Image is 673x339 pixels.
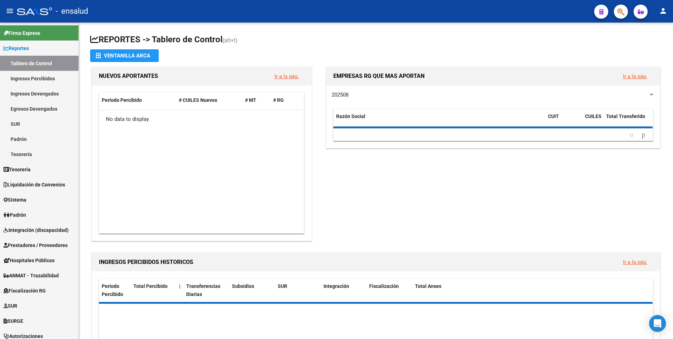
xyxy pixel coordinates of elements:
[245,97,256,103] span: # MT
[4,196,26,204] span: Sistema
[366,279,412,302] datatable-header-cell: Fiscalización
[545,109,582,132] datatable-header-cell: CUIT
[176,279,183,302] datatable-header-cell: |
[627,131,636,139] a: go to previous page
[4,181,65,189] span: Liquidación de Convenios
[659,7,667,15] mat-icon: person
[229,279,275,302] datatable-header-cell: Subsidios
[4,257,55,264] span: Hospitales Públicos
[176,93,243,108] datatable-header-cell: # CUILES Nuevos
[4,166,31,173] span: Tesorería
[4,287,46,295] span: Fiscalización RG
[222,37,238,44] span: (alt+t)
[232,283,254,289] span: Subsidios
[639,131,648,139] a: go to next page
[6,7,14,15] mat-icon: menu
[278,283,287,289] span: SUR
[649,315,666,332] div: Open Intercom Messenger
[4,44,29,52] span: Reportes
[99,93,176,108] datatable-header-cell: Período Percibido
[90,34,662,46] h1: REPORTES -> Tablero de Control
[4,272,59,279] span: ANMAT - Trazabilidad
[275,279,321,302] datatable-header-cell: SUR
[415,283,441,289] span: Total Anses
[336,113,365,119] span: Razón Social
[90,49,159,62] button: Ventanilla ARCA
[4,226,69,234] span: Integración (discapacidad)
[333,109,545,132] datatable-header-cell: Razón Social
[131,279,176,302] datatable-header-cell: Total Percibido
[4,302,17,310] span: SUR
[4,29,40,37] span: Firma Express
[603,109,653,132] datatable-header-cell: Total Transferido
[99,259,193,265] span: INGRESOS PERCIBIDOS HISTORICOS
[617,70,653,83] button: Ir a la pág.
[102,97,142,103] span: Período Percibido
[606,113,645,119] span: Total Transferido
[4,317,23,325] span: SURGE
[582,109,603,132] datatable-header-cell: CUILES
[183,279,229,302] datatable-header-cell: Transferencias Diarias
[321,279,366,302] datatable-header-cell: Integración
[242,93,270,108] datatable-header-cell: # MT
[269,70,304,83] button: Ir a la pág.
[4,241,68,249] span: Prestadores / Proveedores
[99,73,158,79] span: NUEVOS APORTANTES
[270,93,298,108] datatable-header-cell: # RG
[4,211,26,219] span: Padrón
[369,283,399,289] span: Fiscalización
[585,113,602,119] span: CUILES
[623,73,647,80] a: Ir a la pág.
[96,49,153,62] div: Ventanilla ARCA
[332,92,348,98] span: 202508
[548,113,559,119] span: CUIT
[275,73,299,80] a: Ir a la pág.
[273,97,284,103] span: # RG
[99,279,131,302] datatable-header-cell: Período Percibido
[56,4,88,19] span: - ensalud
[102,283,123,297] span: Período Percibido
[133,283,168,289] span: Total Percibido
[617,255,653,269] button: Ir a la pág.
[323,283,349,289] span: Integración
[333,73,424,79] span: EMPRESAS RG QUE MAS APORTAN
[179,283,181,289] span: |
[179,97,217,103] span: # CUILES Nuevos
[623,259,647,265] a: Ir a la pág.
[99,110,304,128] div: No data to display
[412,279,647,302] datatable-header-cell: Total Anses
[186,283,220,297] span: Transferencias Diarias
